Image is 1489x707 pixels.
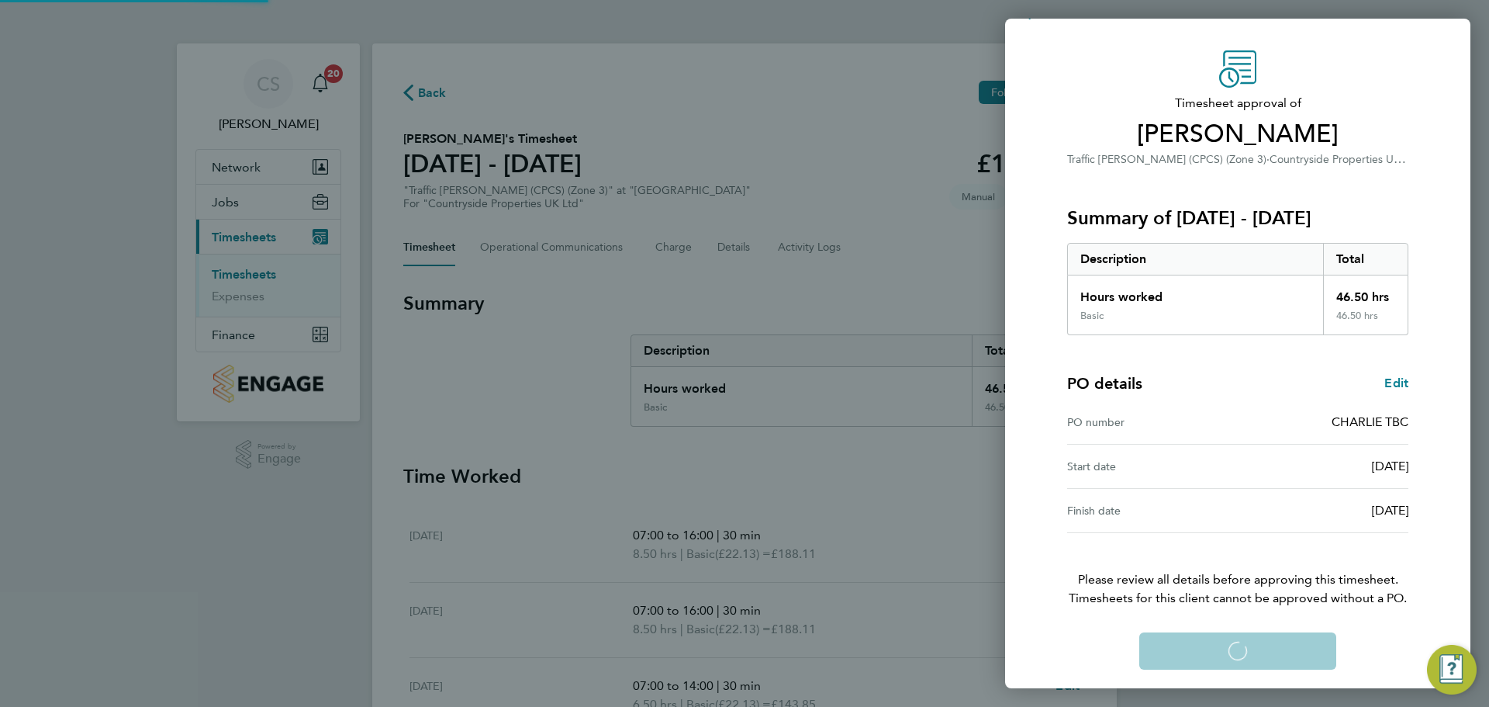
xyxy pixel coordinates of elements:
button: Engage Resource Center [1427,645,1477,695]
div: Basic [1080,310,1104,322]
div: [DATE] [1238,457,1408,476]
span: CHARLIE TBC [1332,414,1408,429]
span: Traffic [PERSON_NAME] (CPCS) (Zone 3) [1067,153,1266,166]
div: [DATE] [1238,501,1408,520]
span: [PERSON_NAME] [1067,119,1408,150]
h4: PO details [1067,373,1142,394]
p: Please review all details before approving this timesheet. [1049,533,1427,608]
div: 46.50 hrs [1323,276,1408,310]
span: · [1266,153,1270,166]
div: Summary of 15 - 21 Sep 2025 [1067,243,1408,335]
div: Start date [1067,457,1238,476]
div: Total [1323,244,1408,275]
span: Edit [1384,376,1408,390]
div: Finish date [1067,501,1238,520]
div: PO number [1067,413,1238,431]
div: Description [1068,244,1323,275]
div: Hours worked [1068,276,1323,310]
span: Countryside Properties UK Ltd [1270,151,1420,166]
span: Timesheets for this client cannot be approved without a PO. [1049,589,1427,608]
div: 46.50 hrs [1323,310,1408,334]
h3: Summary of [DATE] - [DATE] [1067,206,1408,230]
a: Edit [1384,374,1408,393]
span: Timesheet approval of [1067,94,1408,113]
